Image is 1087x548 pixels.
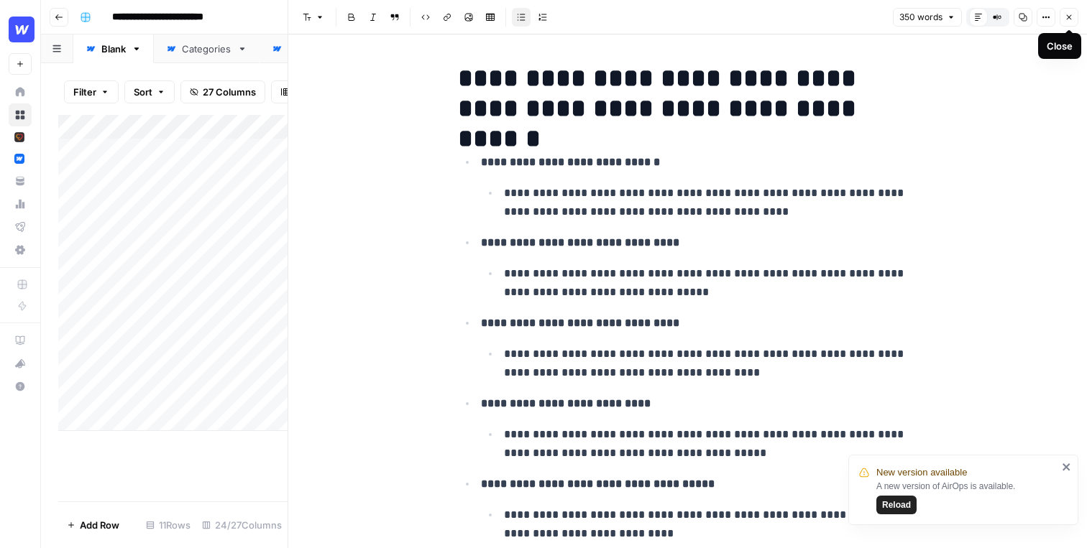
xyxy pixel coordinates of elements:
[9,11,32,47] button: Workspace: Webflow
[9,80,32,103] a: Home
[9,17,35,42] img: Webflow Logo
[876,480,1058,514] div: A new version of AirOps is available.
[9,329,32,352] a: AirOps Academy
[73,34,154,63] a: Blank
[9,238,32,261] a: Settings
[101,42,126,56] div: Blank
[9,192,32,215] a: Usage
[58,514,128,537] button: Add Row
[124,80,175,103] button: Sort
[9,103,32,126] a: Browse
[14,132,24,142] img: x9pvq66k5d6af0jwfjov4in6h5zj
[196,514,288,537] div: 24/27 Columns
[203,85,256,99] span: 27 Columns
[154,34,260,63] a: Categories
[260,34,352,63] a: Authors
[182,42,231,56] div: Categories
[9,353,31,374] div: What's new?
[1047,39,1073,53] div: Close
[899,11,942,24] span: 350 words
[73,85,96,99] span: Filter
[893,8,962,27] button: 350 words
[1062,461,1072,473] button: close
[64,80,119,103] button: Filter
[9,352,32,375] button: What's new?
[882,498,911,511] span: Reload
[9,169,32,192] a: Your Data
[140,514,196,537] div: 11 Rows
[876,465,967,480] span: New version available
[180,80,265,103] button: 27 Columns
[876,496,917,514] button: Reload
[9,375,32,398] button: Help + Support
[14,154,24,164] img: a1pu3e9a4sjoov2n4mw66knzy8l8
[134,85,152,99] span: Sort
[9,215,32,238] a: Flightpath
[80,518,119,532] span: Add Row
